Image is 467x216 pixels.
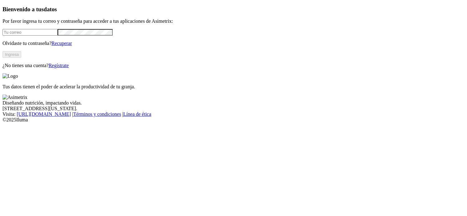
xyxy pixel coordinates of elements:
[2,18,465,24] p: Por favor ingresa tu correo y contraseña para acceder a tus aplicaciones de Asimetrix:
[2,29,58,36] input: Tu correo
[2,111,465,117] div: Visita : | |
[2,106,465,111] div: [STREET_ADDRESS][US_STATE].
[2,117,465,123] div: © 2025 Iluma
[49,63,69,68] a: Regístrate
[44,6,57,12] span: datos
[2,51,21,58] button: Ingresa
[2,73,18,79] img: Logo
[2,6,465,13] h3: Bienvenido a tus
[2,41,465,46] p: Olvidaste tu contraseña?
[123,111,151,117] a: Línea de ética
[2,95,27,100] img: Asimetrix
[2,100,465,106] div: Diseñando nutrición, impactando vidas.
[2,84,465,90] p: Tus datos tienen el poder de acelerar la productividad de tu granja.
[73,111,121,117] a: Términos y condiciones
[2,63,465,68] p: ¿No tienes una cuenta?
[51,41,72,46] a: Recuperar
[17,111,71,117] a: [URL][DOMAIN_NAME]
